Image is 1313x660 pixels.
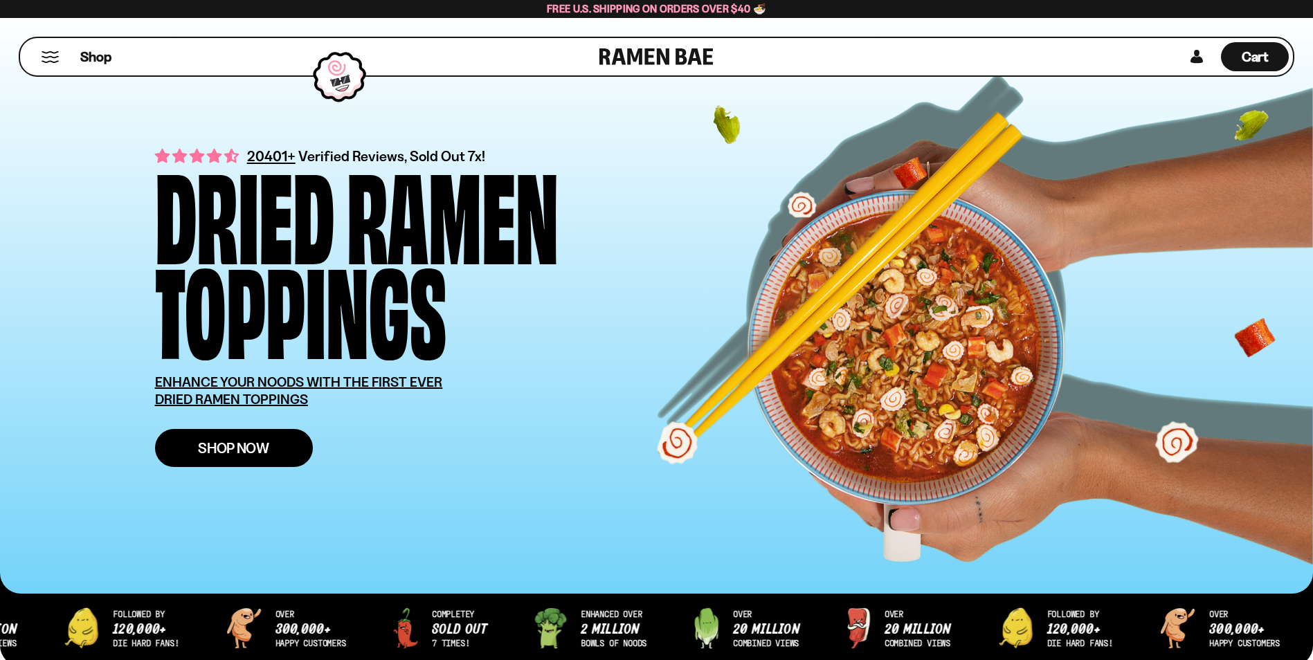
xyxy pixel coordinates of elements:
[198,441,269,455] span: Shop Now
[155,258,446,353] div: Toppings
[155,429,313,467] a: Shop Now
[347,163,559,258] div: Ramen
[41,51,60,63] button: Mobile Menu Trigger
[547,2,766,15] span: Free U.S. Shipping on Orders over $40 🍜
[1221,38,1289,75] div: Cart
[155,163,334,258] div: Dried
[80,42,111,71] a: Shop
[155,374,443,407] u: ENHANCE YOUR NOODS WITH THE FIRST EVER DRIED RAMEN TOPPINGS
[80,48,111,66] span: Shop
[1242,48,1269,65] span: Cart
